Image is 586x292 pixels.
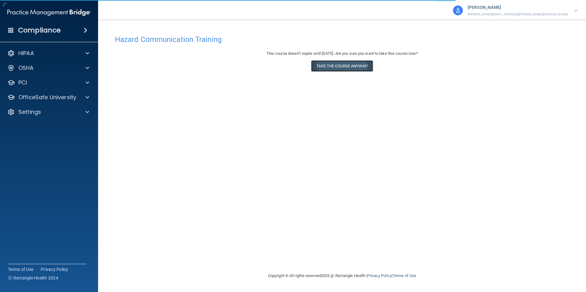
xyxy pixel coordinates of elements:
[115,36,569,43] h4: Hazard Communication Training
[453,6,463,15] img: avatar.17b06cb7.svg
[18,26,61,35] h4: Compliance
[367,273,391,278] a: Privacy Policy
[7,94,89,101] a: OfficeSafe University
[18,94,76,101] p: OfficeSafe University
[18,108,41,116] p: Settings
[468,12,568,17] p: [PERSON_NAME][EMAIL_ADDRESS][PERSON_NAME][DOMAIN_NAME]
[7,79,89,86] a: PCI
[393,273,416,278] a: Terms of Use
[18,50,34,57] p: HIPAA
[18,79,27,86] p: PCI
[468,4,568,12] p: [PERSON_NAME]
[7,6,91,19] img: PMB logo
[115,50,569,57] div: This course doesn’t expire until [DATE]. Are you sure you want to take this course now?
[7,50,89,57] a: HIPAA
[7,64,89,72] a: OSHA
[311,60,373,72] button: Take the course anyway!
[7,108,89,116] a: Settings
[41,266,68,272] a: Privacy Policy
[8,275,58,281] span: Ⓒ Rectangle Health 2024
[8,266,33,272] a: Terms of Use
[574,9,578,12] img: arrow-down.227dba2b.svg
[18,64,34,72] p: OSHA
[230,266,454,286] div: Copyright © All rights reserved 2025 @ Rectangle Health | |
